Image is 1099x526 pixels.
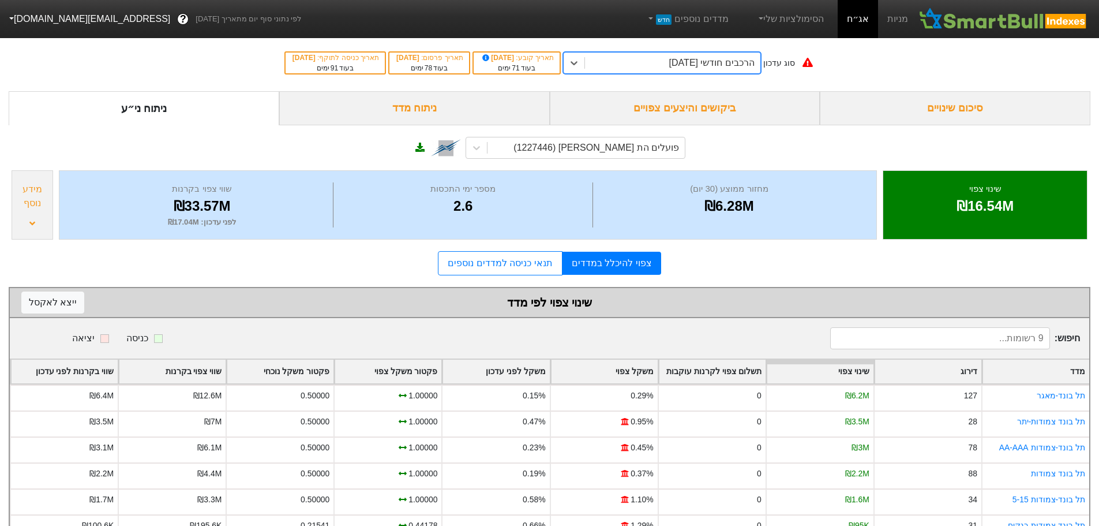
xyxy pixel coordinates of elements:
[631,494,653,506] div: 1.10%
[336,182,590,196] div: מספר ימי התכסות
[89,390,114,402] div: ₪6.4M
[395,63,463,73] div: בעוד ימים
[301,390,329,402] div: 0.50000
[408,494,437,506] div: 1.00000
[523,494,545,506] div: 0.58%
[292,54,317,62] span: [DATE]
[279,91,550,125] div: ניתוח מדד
[523,468,545,480] div: 0.19%
[89,416,114,428] div: ₪3.5M
[74,217,330,228] div: לפני עדכון : ₪17.04M
[845,390,869,402] div: ₪6.2M
[659,360,766,383] div: Toggle SortBy
[301,442,329,454] div: 0.50000
[757,390,762,402] div: 0
[968,442,977,454] div: 78
[1031,469,1085,478] a: תל בונד צמודות
[204,416,222,428] div: ₪7M
[89,468,114,480] div: ₪2.2M
[820,91,1090,125] div: סיכום שינויים
[425,64,432,72] span: 78
[631,442,653,454] div: 0.45%
[757,416,762,428] div: 0
[512,64,519,72] span: 71
[21,294,1078,311] div: שינוי צפוי לפי מדד
[197,468,222,480] div: ₪4.4M
[197,494,222,506] div: ₪3.3M
[408,390,437,402] div: 1.00000
[830,327,1050,349] input: 9 רשומות...
[395,53,463,63] div: תאריך פרסום :
[442,360,549,383] div: Toggle SortBy
[550,91,820,125] div: ביקושים והיצעים צפויים
[523,416,545,428] div: 0.47%
[396,54,421,62] span: [DATE]
[1012,495,1085,504] a: תל בונד-צמודות 5-15
[74,196,330,217] div: ₪33.57M
[964,390,977,402] div: 127
[898,196,1072,217] div: ₪16.54M
[408,416,437,428] div: 1.00000
[596,182,862,196] div: מחזור ממוצע (30 יום)
[551,360,658,383] div: Toggle SortBy
[21,292,84,314] button: ייצא לאקסל
[1017,417,1085,426] a: תל בונד צמודות-יתר
[830,327,1080,349] span: חיפוש :
[562,252,661,275] a: צפוי להיכלל במדדים
[523,390,545,402] div: 0.15%
[479,63,554,73] div: בעוד ימים
[9,91,279,125] div: ניתוח ני״ע
[301,468,329,480] div: 0.50000
[408,442,437,454] div: 1.00000
[656,14,672,25] span: חדש
[301,494,329,506] div: 0.50000
[898,182,1072,196] div: שינוי צפוי
[642,8,733,31] a: מדדים נוספיםחדש
[438,251,562,275] a: תנאי כניסה למדדים נוספים
[845,494,869,506] div: ₪1.6M
[999,443,1085,452] a: תל בונד-צמודות AA-AAA
[196,13,301,25] span: לפי נתוני סוף יום מתאריך [DATE]
[126,331,148,345] div: כניסה
[335,360,441,383] div: Toggle SortBy
[968,468,977,480] div: 88
[89,442,114,454] div: ₪3.1M
[119,360,226,383] div: Toggle SortBy
[481,54,516,62] span: [DATE]
[513,141,679,155] div: פועלים הת [PERSON_NAME] (1227446)
[845,416,869,428] div: ₪3.5M
[89,494,114,506] div: ₪1.7M
[180,12,186,27] span: ?
[968,494,977,506] div: 34
[845,468,869,480] div: ₪2.2M
[479,53,554,63] div: תאריך קובע :
[757,442,762,454] div: 0
[767,360,873,383] div: Toggle SortBy
[197,442,222,454] div: ₪6.1M
[408,468,437,480] div: 1.00000
[72,331,95,345] div: יציאה
[669,56,755,70] div: הרכבים חודשי [DATE]
[982,360,1089,383] div: Toggle SortBy
[1037,391,1086,400] a: תל בונד-מאגר
[74,182,330,196] div: שווי צפוי בקרנות
[336,196,590,217] div: 2.6
[15,182,50,210] div: מידע נוסף
[431,133,461,163] img: tase link
[596,196,862,217] div: ₪6.28M
[852,442,869,454] div: ₪3M
[193,390,222,402] div: ₪12.6M
[301,416,329,428] div: 0.50000
[11,360,118,383] div: Toggle SortBy
[917,8,1090,31] img: SmartBull
[757,494,762,506] div: 0
[631,416,653,428] div: 0.95%
[291,53,379,63] div: תאריך כניסה לתוקף :
[875,360,981,383] div: Toggle SortBy
[331,64,338,72] span: 91
[763,57,795,69] div: סוג עדכון
[968,416,977,428] div: 28
[631,468,653,480] div: 0.37%
[752,8,829,31] a: הסימולציות שלי
[291,63,379,73] div: בעוד ימים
